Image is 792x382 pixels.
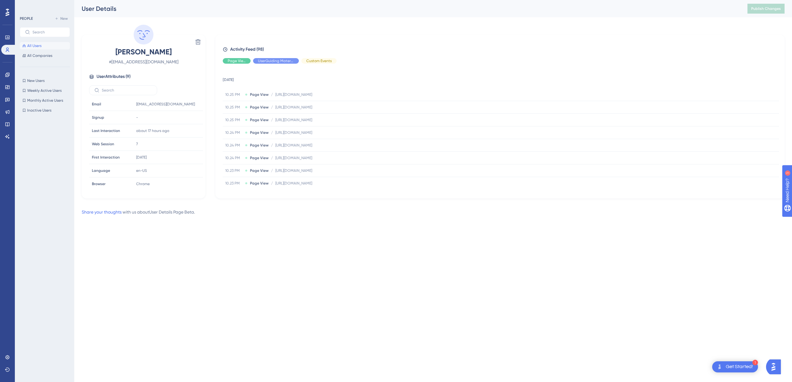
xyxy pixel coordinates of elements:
[27,108,51,113] span: Inactive Users
[250,117,269,122] span: Page View
[228,58,246,63] span: Page View
[225,117,243,122] span: 10.25 PM
[20,77,70,84] button: New Users
[136,102,195,107] span: [EMAIL_ADDRESS][DOMAIN_NAME]
[716,363,723,371] img: launcher-image-alternative-text
[225,130,243,135] span: 10.24 PM
[53,15,70,22] button: New
[15,2,39,9] span: Need Help?
[752,360,758,365] div: 1
[271,105,273,110] span: /
[275,130,312,135] span: [URL][DOMAIN_NAME]
[27,43,41,48] span: All Users
[82,210,122,214] a: Share your thoughts
[258,58,294,63] span: UserGuiding Material
[250,105,269,110] span: Page View
[92,102,101,107] span: Email
[92,142,114,146] span: Web Session
[271,130,273,135] span: /
[60,16,68,21] span: New
[20,107,70,114] button: Inactive Users
[225,92,243,97] span: 10.25 PM
[230,46,264,53] span: Activity Feed (98)
[136,181,150,186] span: Chrome
[250,92,269,97] span: Page View
[271,181,273,186] span: /
[20,87,70,94] button: Weekly Active Users
[271,143,273,148] span: /
[271,168,273,173] span: /
[275,117,312,122] span: [URL][DOMAIN_NAME]
[136,168,147,173] span: en-US
[223,69,779,88] td: [DATE]
[82,4,732,13] div: User Details
[27,88,62,93] span: Weekly Active Users
[27,98,63,103] span: Monthly Active Users
[136,115,138,120] span: -
[43,3,45,8] div: 1
[136,142,138,146] span: 7
[250,155,269,160] span: Page View
[751,6,781,11] span: Publish Changes
[250,181,269,186] span: Page View
[225,155,243,160] span: 10.24 PM
[271,117,273,122] span: /
[275,105,312,110] span: [URL][DOMAIN_NAME]
[89,47,198,57] span: [PERSON_NAME]
[225,105,243,110] span: 10.25 PM
[271,155,273,160] span: /
[92,128,120,133] span: Last Interaction
[275,181,312,186] span: [URL][DOMAIN_NAME]
[250,130,269,135] span: Page View
[92,181,105,186] span: Browser
[20,52,70,59] button: All Companies
[92,115,104,120] span: Signup
[102,88,152,92] input: Search
[32,30,65,34] input: Search
[250,168,269,173] span: Page View
[225,181,243,186] span: 10.23 PM
[275,155,312,160] span: [URL][DOMAIN_NAME]
[136,129,169,133] time: about 17 hours ago
[20,97,70,104] button: Monthly Active Users
[92,155,120,160] span: First Interaction
[275,168,312,173] span: [URL][DOMAIN_NAME]
[27,78,45,83] span: New Users
[82,208,195,216] div: with us about User Details Page Beta .
[20,42,70,49] button: All Users
[766,358,785,376] iframe: UserGuiding AI Assistant Launcher
[27,53,52,58] span: All Companies
[92,168,110,173] span: Language
[306,58,332,63] span: Custom Events
[20,16,33,21] div: PEOPLE
[97,73,131,80] span: User Attributes ( 9 )
[225,168,243,173] span: 10.23 PM
[250,143,269,148] span: Page View
[271,92,273,97] span: /
[89,58,198,66] span: # [EMAIL_ADDRESS][DOMAIN_NAME]
[275,143,312,148] span: [URL][DOMAIN_NAME]
[225,143,243,148] span: 10.24 PM
[712,361,758,372] div: Open Get Started! checklist, remaining modules: 1
[275,92,312,97] span: [URL][DOMAIN_NAME]
[747,4,785,14] button: Publish Changes
[136,155,147,159] time: [DATE]
[726,363,753,370] div: Get Started!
